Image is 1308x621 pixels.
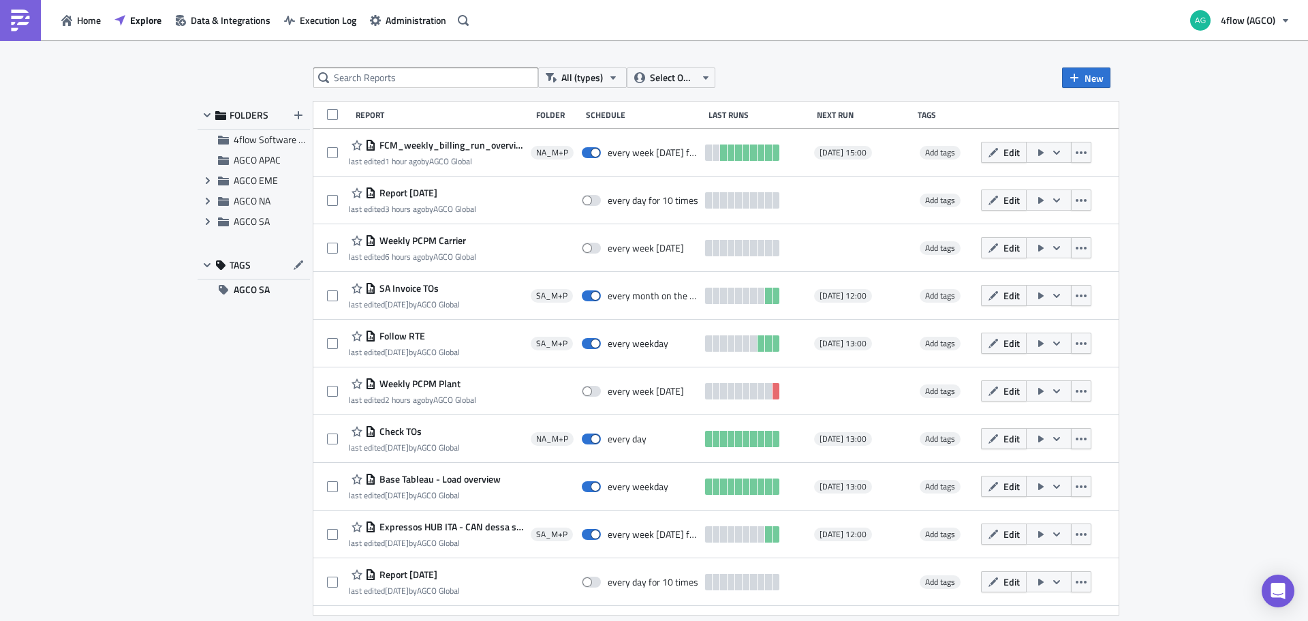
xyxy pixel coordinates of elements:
span: Add tags [920,194,961,207]
button: Edit [981,333,1027,354]
button: Select Owner [627,67,715,88]
span: AGCO NA [234,194,270,208]
span: Edit [1003,479,1020,494]
time: 2025-08-28T12:45:44Z [385,536,409,549]
button: New [1062,67,1110,88]
span: SA Invoice TOs [376,282,439,294]
span: AGCO SA [234,214,270,228]
button: Edit [981,524,1027,545]
span: Explore [130,13,161,27]
time: 2025-09-09T09:20:18Z [385,250,425,263]
span: Select Owner [650,70,696,85]
div: every weekday [608,337,668,350]
div: every week on Wednesday [608,385,684,397]
time: 2025-09-09T11:52:12Z [385,202,425,215]
span: Add tags [920,384,961,398]
span: Edit [1003,241,1020,255]
div: Schedule [586,110,702,120]
img: PushMetrics [10,10,31,31]
div: every week on Wednesday [608,242,684,254]
span: AGCO SA [234,279,270,300]
span: Add tags [925,289,955,302]
span: Add tags [920,337,961,350]
input: Search Reports [313,67,538,88]
span: Add tags [920,241,961,255]
span: 4flow (AGCO) [1221,13,1275,27]
span: AGCO EME [234,173,278,187]
div: last edited by AGCO Global [349,347,460,357]
div: Next Run [817,110,911,120]
a: Explore [108,10,168,31]
span: [DATE] 13:00 [820,481,867,492]
div: last edited by AGCO Global [349,538,524,548]
span: TAGS [230,259,251,271]
span: Report 2025-09-09 [376,187,437,199]
span: All (types) [561,70,603,85]
time: 2025-09-09T12:54:12Z [385,393,425,406]
time: 2025-09-09T13:47:55Z [385,155,421,168]
button: Edit [981,428,1027,449]
div: last edited by AGCO Global [349,299,460,309]
div: every day for 10 times [608,194,698,207]
div: every day [608,433,647,445]
div: every week on Monday for 5 times [608,528,699,541]
span: Add tags [920,432,961,446]
span: AGCO APAC [234,153,281,167]
span: Add tags [920,528,961,541]
span: [DATE] 13:00 [820,434,867,444]
span: Add tags [925,480,955,493]
span: SA_M+P [536,338,567,349]
span: Edit [1003,193,1020,207]
span: [DATE] 12:00 [820,529,867,540]
span: Add tags [925,575,955,588]
span: SA_M+P [536,290,567,301]
div: every weekday [608,481,668,493]
div: last edited by AGCO Global [349,490,501,500]
button: Edit [981,380,1027,402]
span: Follow RTE [376,330,425,342]
span: Administration [386,13,446,27]
span: Add tags [925,194,955,207]
div: Last Runs [708,110,810,120]
time: 2025-08-27T14:31:23Z [385,584,409,597]
button: Execution Log [277,10,363,31]
span: Data & Integrations [191,13,270,27]
span: Edit [1003,336,1020,350]
span: Add tags [920,575,961,589]
button: Edit [981,237,1027,258]
div: last edited by AGCO Global [349,156,524,166]
button: Edit [981,571,1027,592]
span: New [1085,71,1104,85]
time: 2025-09-05T14:53:19Z [385,298,409,311]
button: Administration [363,10,453,31]
span: Add tags [925,241,955,254]
span: 4flow Software KAM [234,132,317,147]
span: Add tags [925,432,955,445]
div: last edited by AGCO Global [349,586,460,596]
span: Expressos HUB ITA - CAN dessa semana passada [376,521,524,533]
div: every month on the 1st [608,290,699,302]
span: Weekly PCPM Plant [376,378,461,390]
time: 2025-09-05T12:44:22Z [385,346,409,359]
a: Data & Integrations [168,10,277,31]
span: FCM_weekly_billing_run_overview [376,139,524,151]
span: Edit [1003,575,1020,589]
span: Home [77,13,101,27]
span: Report 2025-08-27 [376,569,437,581]
button: Edit [981,476,1027,497]
div: every day for 10 times [608,576,698,588]
span: Base Tableau - Load overview [376,473,501,485]
button: Edit [981,142,1027,163]
button: Home [54,10,108,31]
span: [DATE] 13:00 [820,338,867,349]
span: Add tags [920,289,961,303]
span: Add tags [920,480,961,494]
span: Add tags [925,384,955,397]
div: Open Intercom Messenger [1262,575,1294,607]
span: Edit [1003,431,1020,446]
span: Add tags [925,337,955,350]
button: AGCO SA [198,279,310,300]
